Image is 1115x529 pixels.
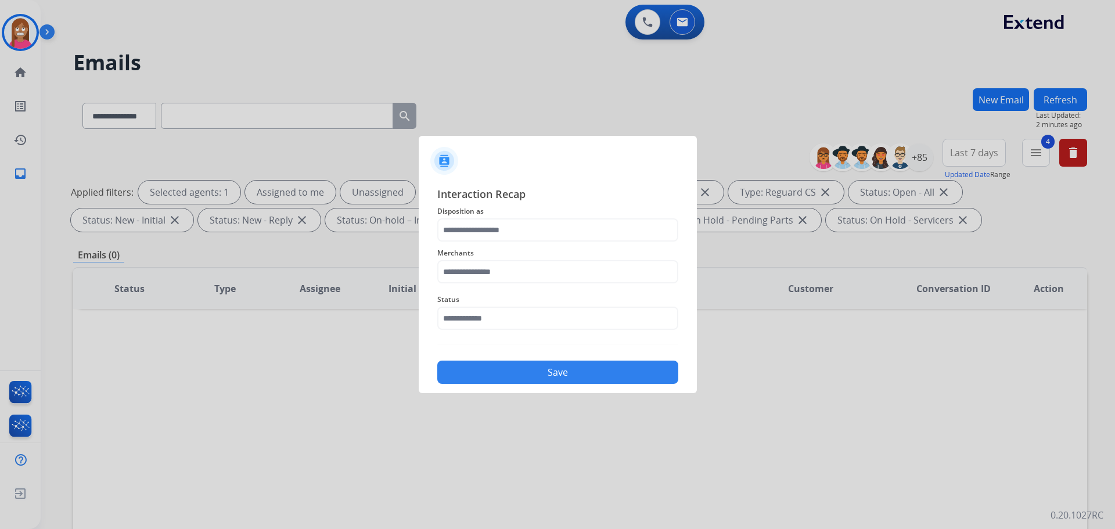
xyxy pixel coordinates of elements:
img: contactIcon [430,147,458,175]
span: Status [437,293,678,307]
span: Interaction Recap [437,186,678,204]
p: 0.20.1027RC [1051,508,1103,522]
span: Merchants [437,246,678,260]
button: Save [437,361,678,384]
span: Disposition as [437,204,678,218]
